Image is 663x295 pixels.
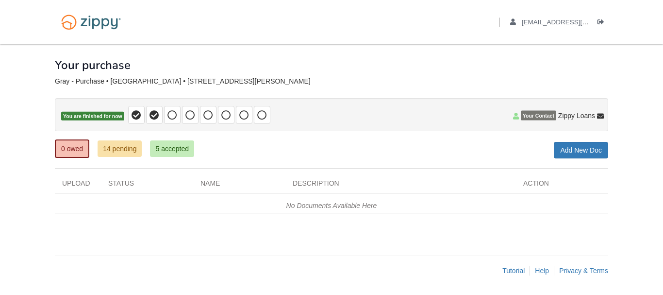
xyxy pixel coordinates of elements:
div: Action [516,178,608,193]
h1: Your purchase [55,59,131,71]
div: Description [285,178,516,193]
a: 5 accepted [150,140,194,157]
img: Logo [55,10,127,35]
span: ivangray44@yahoo.com [522,18,633,26]
a: 0 owed [55,139,89,158]
div: Upload [55,178,101,193]
a: Tutorial [502,267,525,275]
a: edit profile [510,18,633,28]
em: No Documents Available Here [286,202,377,209]
div: Gray - Purchase • [GEOGRAPHIC_DATA] • [STREET_ADDRESS][PERSON_NAME] [55,77,608,86]
span: You are finished for now [61,112,124,121]
div: Name [193,178,285,193]
a: Help [535,267,549,275]
div: Status [101,178,193,193]
span: Zippy Loans [558,111,595,121]
span: Your Contact [521,111,556,121]
a: Privacy & Terms [559,267,608,275]
a: 14 pending [98,140,142,157]
a: Log out [597,18,608,28]
a: Add New Doc [554,142,608,158]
